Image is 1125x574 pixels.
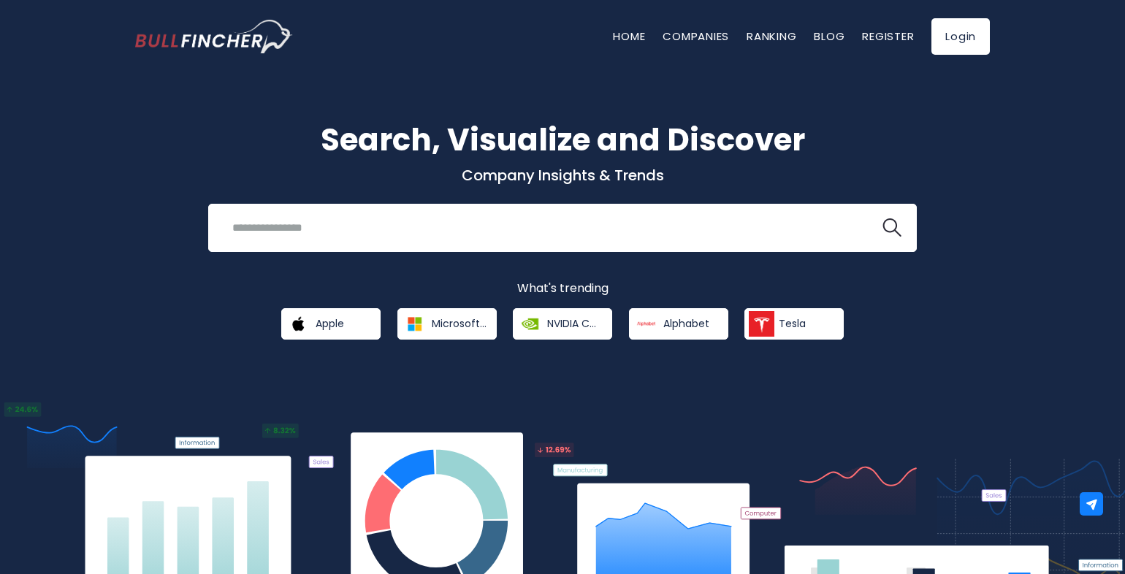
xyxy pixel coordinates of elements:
[814,28,844,44] a: Blog
[747,28,796,44] a: Ranking
[316,317,344,330] span: Apple
[281,308,381,340] a: Apple
[744,308,844,340] a: Tesla
[135,166,990,185] p: Company Insights & Trends
[135,20,293,53] img: Bullfincher logo
[779,317,806,330] span: Tesla
[135,117,990,163] h1: Search, Visualize and Discover
[397,308,497,340] a: Microsoft Corporation
[613,28,645,44] a: Home
[513,308,612,340] a: NVIDIA Corporation
[882,218,901,237] img: search icon
[135,20,292,53] a: Go to homepage
[663,28,729,44] a: Companies
[862,28,914,44] a: Register
[931,18,990,55] a: Login
[547,317,602,330] span: NVIDIA Corporation
[432,317,487,330] span: Microsoft Corporation
[663,317,709,330] span: Alphabet
[135,281,990,296] p: What's trending
[629,308,728,340] a: Alphabet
